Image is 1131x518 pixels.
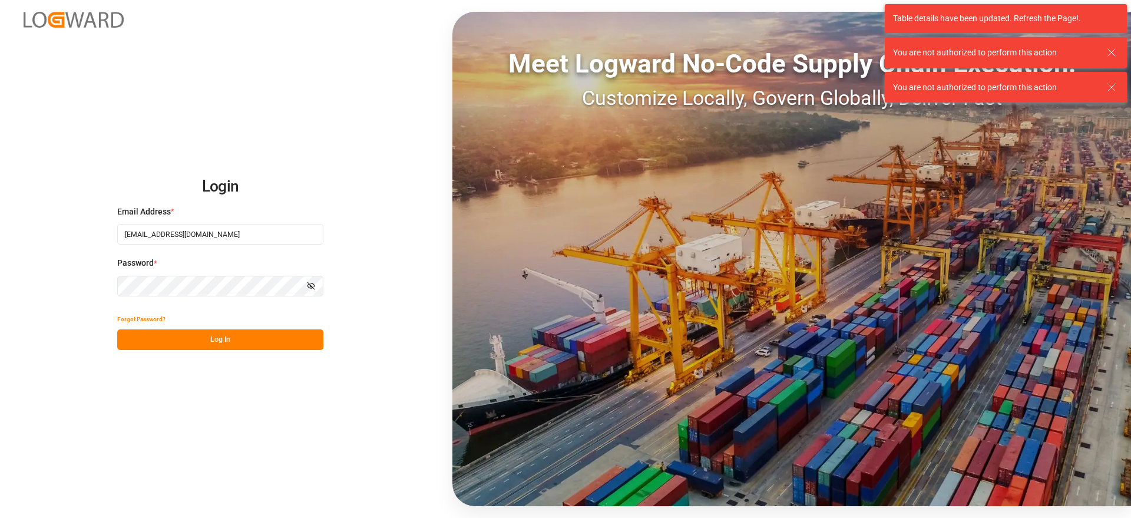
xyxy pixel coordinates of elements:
[893,81,1096,94] div: You are not authorized to perform this action
[117,206,171,218] span: Email Address
[117,309,166,329] button: Forgot Password?
[117,329,323,350] button: Log In
[452,44,1131,83] div: Meet Logward No-Code Supply Chain Execution:
[117,168,323,206] h2: Login
[117,224,323,245] input: Enter your email
[117,257,154,269] span: Password
[24,12,124,28] img: Logward_new_orange.png
[452,83,1131,113] div: Customize Locally, Govern Globally, Deliver Fast
[893,12,1110,25] div: Table details have been updated. Refresh the Page!.
[893,47,1096,59] div: You are not authorized to perform this action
